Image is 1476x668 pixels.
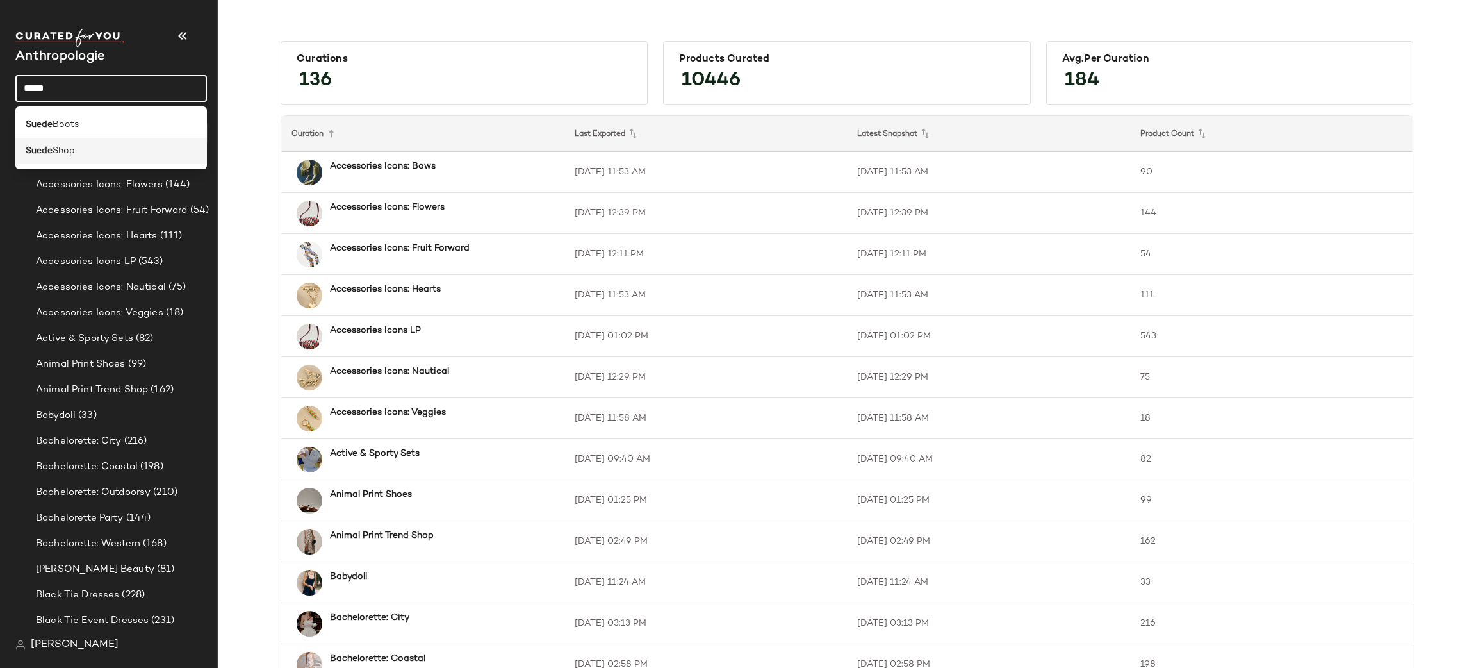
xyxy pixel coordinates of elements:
td: 75 [1130,357,1413,398]
td: [DATE] 12:29 PM [847,357,1130,398]
span: Animal Print Trend Shop [36,383,148,397]
span: Accessories Icons: Nautical [36,280,166,295]
td: [DATE] 01:02 PM [564,316,848,357]
span: (231) [149,614,174,628]
span: 136 [286,58,345,104]
td: [DATE] 11:58 AM [847,398,1130,439]
span: (162) [148,383,174,397]
span: Accessories Icons: Fruit Forward [36,203,188,218]
td: [DATE] 09:40 AM [847,439,1130,480]
span: Bachelorette: Outdoorsy [36,485,151,500]
td: [DATE] 12:39 PM [847,193,1130,234]
td: 162 [1130,521,1413,562]
td: 99 [1130,480,1413,521]
td: 33 [1130,562,1413,603]
span: Shop [53,144,75,158]
span: (33) [76,408,97,423]
span: (18) [163,306,184,321]
b: Accessories Icons: Veggies [330,406,446,419]
td: [DATE] 02:49 PM [564,521,848,562]
span: Animal Print Shoes [36,357,126,372]
td: [DATE] 12:11 PM [564,234,848,275]
td: [DATE] 11:53 AM [847,275,1130,316]
span: Bachelorette: City [36,434,122,449]
td: 90 [1130,152,1413,193]
td: 543 [1130,316,1413,357]
span: (543) [136,255,163,269]
span: Accessories Icons: Flowers [36,178,163,192]
b: Babydoll [330,570,367,583]
img: svg%3e [15,640,26,650]
span: Accessories Icons LP [36,255,136,269]
span: (210) [151,485,177,500]
b: Animal Print Trend Shop [330,529,434,542]
span: (198) [138,460,163,474]
b: Bachelorette: Coastal [330,652,425,665]
b: Animal Print Shoes [330,488,412,501]
b: Accessories Icons: Bows [330,160,436,173]
span: Current Company Name [15,50,105,63]
span: (54) [188,203,209,218]
span: (228) [119,588,145,603]
td: [DATE] 01:25 PM [564,480,848,521]
span: 10446 [669,58,753,104]
td: [DATE] 12:39 PM [564,193,848,234]
img: cfy_white_logo.C9jOOHJF.svg [15,29,124,47]
td: 216 [1130,603,1413,644]
span: Active & Sporty Sets [36,331,133,346]
span: (81) [154,562,175,577]
span: Babydoll [36,408,76,423]
td: [DATE] 11:24 AM [847,562,1130,603]
th: Latest Snapshot [847,116,1130,152]
td: [DATE] 11:24 AM [564,562,848,603]
b: Accessories Icons: Hearts [330,283,441,296]
b: Accessories Icons: Flowers [330,201,445,214]
td: [DATE] 11:53 AM [847,152,1130,193]
td: [DATE] 12:29 PM [564,357,848,398]
td: [DATE] 12:11 PM [847,234,1130,275]
span: (144) [163,178,190,192]
td: [DATE] 02:49 PM [847,521,1130,562]
div: Products Curated [679,53,1014,65]
span: Black Tie Dresses [36,588,119,603]
span: (168) [140,537,167,551]
td: [DATE] 03:13 PM [564,603,848,644]
td: [DATE] 01:25 PM [847,480,1130,521]
td: 111 [1130,275,1413,316]
span: Accessories Icons: Hearts [36,229,158,244]
span: Bachelorette Party [36,511,124,526]
th: Product Count [1130,116,1413,152]
div: Avg.per Curation [1062,53,1397,65]
div: Curations [297,53,632,65]
span: Bachelorette: Western [36,537,140,551]
span: (216) [122,434,147,449]
td: [DATE] 11:53 AM [564,152,848,193]
td: [DATE] 09:40 AM [564,439,848,480]
b: Active & Sporty Sets [330,447,420,460]
td: [DATE] 01:02 PM [847,316,1130,357]
span: (82) [133,331,154,346]
th: Last Exported [564,116,848,152]
td: [DATE] 11:53 AM [564,275,848,316]
td: 144 [1130,193,1413,234]
span: (144) [124,511,151,526]
b: Accessories Icons: Fruit Forward [330,242,470,255]
span: (99) [126,357,147,372]
span: [PERSON_NAME] [31,637,119,653]
span: (111) [158,229,183,244]
span: Accessories Icons: Veggies [36,306,163,321]
span: Black Tie Event Dresses [36,614,149,628]
td: 18 [1130,398,1413,439]
b: Accessories Icons: Nautical [330,365,449,378]
b: Accessories Icons LP [330,324,421,337]
td: 54 [1130,234,1413,275]
td: 82 [1130,439,1413,480]
th: Curation [281,116,564,152]
b: Suede [26,118,53,131]
span: 184 [1052,58,1112,104]
b: Bachelorette: City [330,611,409,624]
b: Suede [26,144,53,158]
span: [PERSON_NAME] Beauty [36,562,154,577]
span: Bachelorette: Coastal [36,460,138,474]
span: Boots [53,118,79,131]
